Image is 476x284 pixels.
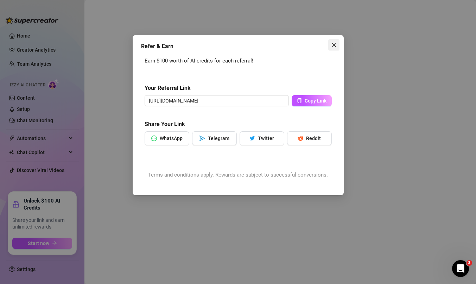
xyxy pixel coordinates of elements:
button: twitterTwitter [240,131,284,145]
span: 3 [467,260,472,266]
div: Refer & Earn [141,42,335,51]
span: copy [297,98,302,103]
span: WhatsApp [160,136,183,141]
span: message [151,136,157,141]
h5: Your Referral Link [145,84,332,92]
button: Close [328,39,339,51]
span: Reddit [306,136,321,141]
span: Telegram [208,136,229,141]
button: messageWhatsApp [145,131,189,145]
span: Twitter [258,136,274,141]
span: send [199,136,205,141]
h5: Share Your Link [145,120,332,128]
span: Copy Link [305,98,326,104]
span: reddit [298,136,303,141]
span: Close [328,42,339,48]
span: twitter [249,136,255,141]
span: close [331,42,337,48]
button: sendTelegram [192,131,237,145]
button: redditReddit [287,131,332,145]
div: Terms and conditions apply. Rewards are subject to successful conversions. [145,171,332,179]
button: Copy Link [292,95,332,106]
iframe: Intercom live chat [452,260,469,277]
div: Earn $100 worth of AI credits for each referral! [145,57,332,65]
